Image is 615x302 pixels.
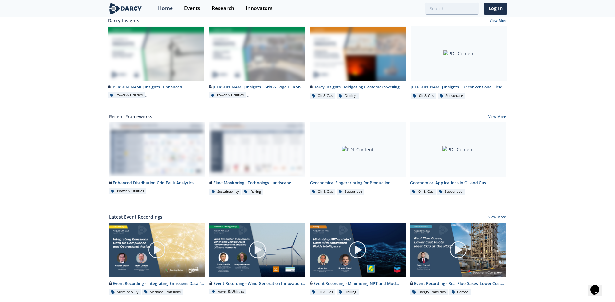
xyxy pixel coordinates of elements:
div: Geochemical Applications in Oil and Gas [410,180,506,186]
a: View More [490,18,507,24]
div: Energy Transition [410,289,448,295]
a: Video Content Event Recording - Wind Generation Innovations: Enhancing Onshore Asset Performance ... [207,223,308,296]
div: Events [184,6,200,11]
div: Power & Utilities [209,92,246,98]
iframe: chat widget [588,276,609,296]
div: Enhanced Distribution Grid Fault Analytics - Innovator Landscape [109,180,205,186]
img: Video Content [310,223,406,277]
div: Geochemical Fingerprinting for Production Allocation - Innovator Comparison [310,180,406,186]
div: Subsurface [438,93,466,99]
div: Sustainability [209,189,241,195]
a: Darcy Insights - Grid & Edge DERMS Integration preview [PERSON_NAME] Insights - Grid & Edge DERMS... [207,26,308,99]
div: Subsurface [437,189,465,195]
a: Video Content Event Recording - Real Flue Gases, Lower Cost Pilots: Meet CCU at the NCCC Energy T... [408,223,508,296]
div: Home [158,6,173,11]
div: Research [212,6,234,11]
a: Flare Monitoring - Technology Landscape preview Flare Monitoring - Technology Landscape Sustainab... [207,122,308,195]
div: Drilling [337,93,359,99]
div: Oil & Gas [410,189,436,195]
div: Oil & Gas [310,189,336,195]
div: Oil & Gas [310,93,336,99]
div: Sustainability [109,289,141,295]
div: Event Recording - Real Flue Gases, Lower Cost Pilots: Meet CCU at the NCCC [410,281,506,286]
a: Video Content Event Recording - Integrating Emissions Data for Compliance and Operational Action ... [107,223,207,296]
img: Video Content [209,223,305,277]
div: Event Recording - Minimizing NPT and Mud Costs with Automated Fluids Intelligence [310,281,406,286]
div: [PERSON_NAME] Insights - Grid & Edge DERMS Integration [209,84,305,90]
div: Oil & Gas [310,289,336,295]
div: Oil & Gas [411,93,436,99]
div: Power & Utilities [108,92,145,98]
div: Darcy Insights - Mitigating Elastomer Swelling Issue in Downhole Drilling Mud Motors [310,84,407,90]
a: Darcy Insights - Enhanced Distribution Grid Fault Analytics preview [PERSON_NAME] Insights - Enha... [106,26,207,99]
a: Enhanced Distribution Grid Fault Analytics - Innovator Landscape preview Enhanced Distribution Gr... [107,122,207,195]
a: Darcy Insights [108,17,139,24]
a: Latest Event Recordings [109,214,162,220]
a: Darcy Insights - Mitigating Elastomer Swelling Issue in Downhole Drilling Mud Motors preview Darc... [308,26,409,99]
div: Power & Utilities [109,188,146,194]
img: Video Content [410,223,506,277]
img: play-chapters-gray.svg [248,241,266,259]
input: Advanced Search [425,3,479,15]
a: PDF Content Geochemical Fingerprinting for Production Allocation - Innovator Comparison Oil & Gas... [308,122,408,195]
a: Log In [484,3,507,15]
div: Flaring [242,189,263,195]
a: PDF Content [PERSON_NAME] Insights - Unconventional Field Development Optimization through Geoche... [408,26,510,99]
img: play-chapters-gray.svg [349,241,367,259]
div: Power & Utilities [209,289,247,295]
img: play-chapters-gray.svg [148,241,166,259]
div: Event Recording - Integrating Emissions Data for Compliance and Operational Action [109,281,205,286]
div: Subsurface [337,189,364,195]
div: [PERSON_NAME] Insights - Enhanced Distribution Grid Fault Analytics [108,84,205,90]
div: Carbon [449,289,471,295]
div: Innovators [246,6,273,11]
a: View More [488,215,506,221]
a: Video Content Event Recording - Minimizing NPT and Mud Costs with Automated Fluids Intelligence O... [308,223,408,296]
div: Flare Monitoring - Technology Landscape [209,180,305,186]
img: Video Content [109,223,205,277]
div: Methane Emissions [142,289,183,295]
img: play-chapters-gray.svg [449,241,467,259]
a: Recent Frameworks [109,113,152,120]
div: Drilling [337,289,359,295]
img: logo-wide.svg [108,3,143,14]
a: PDF Content Geochemical Applications in Oil and Gas Oil & Gas Subsurface [408,122,508,195]
div: Event Recording - Wind Generation Innovations: Enhancing Onshore Asset Performance and Enabling O... [209,281,305,286]
a: View More [488,114,506,120]
div: [PERSON_NAME] Insights - Unconventional Field Development Optimization through Geochemical Finger... [411,84,507,90]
